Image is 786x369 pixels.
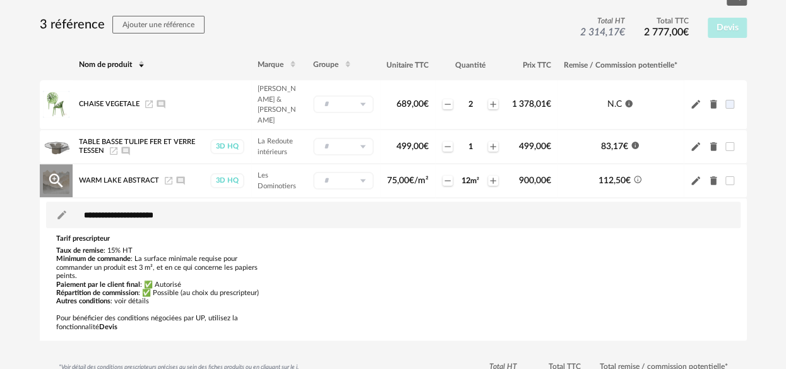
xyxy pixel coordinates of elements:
[409,176,429,185] span: €/m²
[708,99,719,110] span: Delete icon
[56,289,138,296] b: Répartition de commission
[210,139,245,154] a: 3D HQ
[631,141,640,150] span: Information icon
[557,50,684,80] th: Remise / Commission potentielle*
[708,18,747,38] button: Devis
[690,141,701,152] span: Pencil icon
[443,142,453,152] span: Minus icon
[56,209,68,221] span: Pencil icon
[546,100,551,109] span: €
[56,298,110,305] b: Autres conditions
[56,255,131,262] b: Minimum de commande
[40,16,205,33] h3: 3 référence
[99,324,117,330] b: Devis
[164,177,174,184] a: Launch icon
[708,141,719,152] span: Delete icon
[443,99,453,109] span: Minus icon
[580,16,625,27] span: Total HT
[79,138,195,155] span: Table Basse Tulipe Fer Et Verre Tessen
[258,85,296,124] span: [PERSON_NAME] & [PERSON_NAME]
[546,142,551,151] span: €
[56,281,273,289] li: : ✅ Autorisé
[443,176,453,186] span: Minus icon
[619,27,625,37] span: €
[512,100,551,109] span: 1 378,01
[47,171,66,190] span: Magnify Plus Outline icon
[506,50,557,80] th: Prix TTC
[396,100,429,109] span: 689,00
[210,139,244,154] div: 3D HQ
[56,234,273,243] div: Tarif prescripteur
[708,175,719,186] span: Delete icon
[488,142,498,152] span: Plus icon
[690,175,701,186] span: Pencil icon
[313,95,374,113] div: Sélectionner un groupe
[56,281,140,288] b: Paiement par le client final
[519,176,551,185] span: 900,00
[109,147,119,154] a: Launch icon
[210,173,244,188] div: 3D HQ
[258,172,296,190] span: Les Dominotiers
[258,61,283,68] span: Marque
[454,99,486,109] div: 2
[424,100,429,109] span: €
[144,100,154,107] a: Launch icon
[210,173,245,188] a: 3D HQ
[624,99,633,107] span: Information icon
[519,142,551,151] span: 499,00
[580,27,625,37] span: 2 314,17
[690,99,701,110] span: Pencil icon
[79,177,159,184] span: Warm lake abstract
[313,172,374,190] div: Sélectionner un groupe
[122,21,194,28] span: Ajouter une référence
[683,27,689,37] span: €
[121,147,131,154] span: Ajouter un commentaire
[387,176,429,185] span: 75,00
[79,101,140,108] span: Chaise Vegetale
[43,133,69,160] img: Product pack shot
[598,176,631,185] span: 112,50
[258,138,293,155] span: La Redoute intérieurs
[56,246,273,255] li: : 15% HT
[644,27,689,37] span: 2 777,00
[470,177,479,184] span: m²
[56,289,273,297] li: : ✅ Possible (au choix du prescripteur)
[112,16,205,33] button: Ajouter une référence
[601,142,628,151] span: 83,17
[56,255,273,280] li: : La surface minimale requise pour commander un produit est 3 m², et en ce qui concerne les papie...
[43,91,69,118] img: Product pack shot
[488,176,498,186] span: Plus icon
[313,61,338,68] span: Groupe
[644,16,689,27] span: Total TTC
[56,297,273,305] li: : voir détails
[633,175,642,184] span: Information Outline icon
[435,50,505,80] th: Quantité
[313,138,374,155] div: Sélectionner un groupe
[626,176,631,185] span: €
[488,99,498,109] span: Plus icon
[79,61,132,68] span: Nom de produit
[454,142,486,152] div: 1
[424,142,429,151] span: €
[56,246,273,331] ul: Pour bénéficier des conditions négociées par UP, utilisez la fonctionnalité
[156,100,166,107] span: Ajouter un commentaire
[546,176,551,185] span: €
[623,142,628,151] span: €
[396,142,429,151] span: 499,00
[380,50,435,80] th: Unitaire TTC
[454,176,486,186] div: 12
[716,23,738,32] span: Devis
[56,247,104,254] b: Taux de remise
[176,177,186,184] span: Ajouter un commentaire
[607,100,622,109] span: N.C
